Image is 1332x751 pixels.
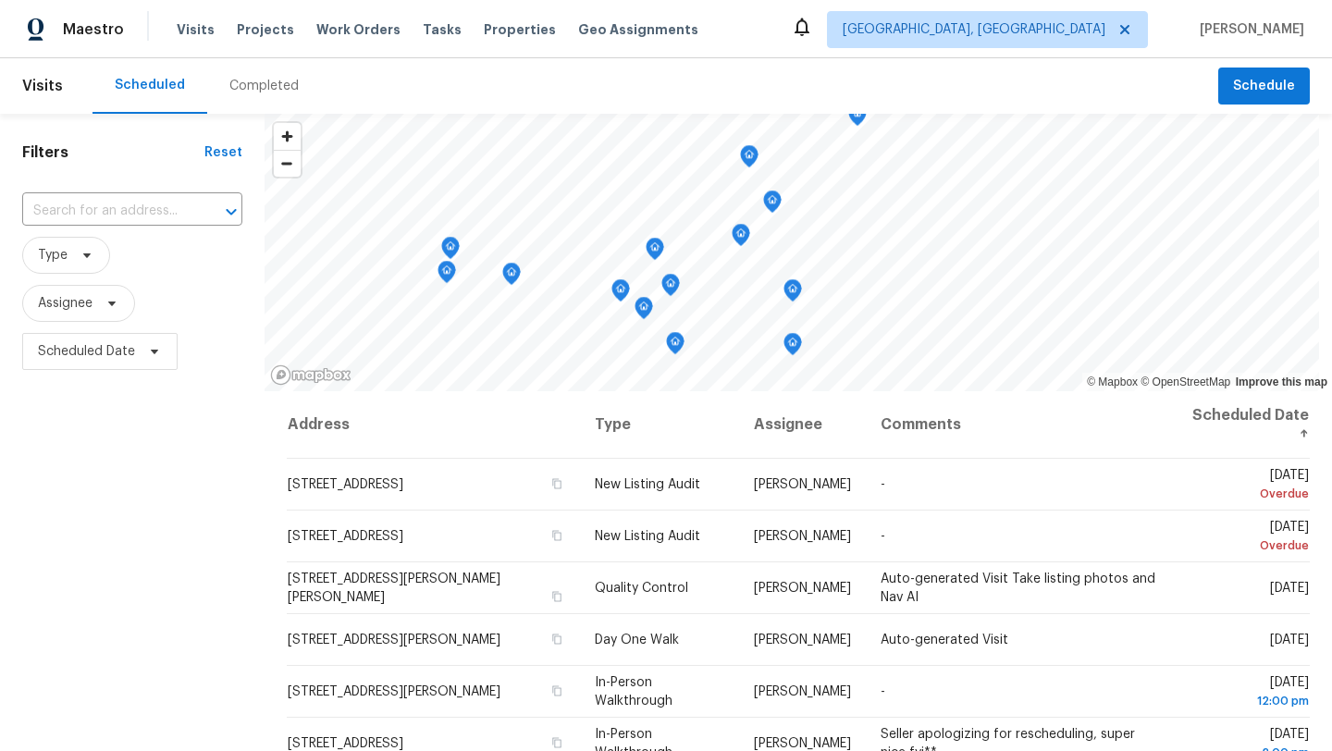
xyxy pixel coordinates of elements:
span: [PERSON_NAME] [754,530,851,543]
span: [STREET_ADDRESS] [288,737,403,750]
div: Map marker [661,274,680,302]
div: Map marker [783,333,802,362]
a: Mapbox [1087,375,1138,388]
span: Properties [484,20,556,39]
a: OpenStreetMap [1141,375,1230,388]
div: Map marker [502,263,521,291]
input: Search for an address... [22,197,191,226]
div: Map marker [848,104,867,132]
div: Reset [204,143,242,162]
h1: Filters [22,143,204,162]
div: Map marker [740,145,758,174]
span: Projects [237,20,294,39]
span: [GEOGRAPHIC_DATA], [GEOGRAPHIC_DATA] [843,20,1105,39]
th: Scheduled Date ↑ [1173,391,1310,459]
span: [DATE] [1188,676,1309,710]
button: Copy Address [549,588,565,605]
div: Completed [229,77,299,95]
span: [PERSON_NAME] [754,737,851,750]
button: Copy Address [549,683,565,699]
button: Zoom out [274,150,301,177]
button: Copy Address [549,527,565,544]
span: [PERSON_NAME] [754,582,851,595]
button: Schedule [1218,68,1310,105]
th: Comments [866,391,1173,459]
span: Work Orders [316,20,401,39]
span: - [881,685,885,698]
span: Maestro [63,20,124,39]
span: Assignee [38,294,92,313]
div: Map marker [611,279,630,308]
span: [STREET_ADDRESS][PERSON_NAME][PERSON_NAME] [288,572,500,604]
span: Day One Walk [595,634,679,646]
div: Overdue [1188,536,1309,555]
span: New Listing Audit [595,478,700,491]
th: Assignee [739,391,866,459]
span: Type [38,246,68,265]
span: [DATE] [1188,469,1309,503]
span: Tasks [423,23,462,36]
span: [PERSON_NAME] [754,478,851,491]
span: Geo Assignments [578,20,698,39]
div: Map marker [646,238,664,266]
span: In-Person Walkthrough [595,676,672,708]
button: Open [218,199,244,225]
button: Copy Address [549,631,565,647]
div: Map marker [763,191,782,219]
span: Zoom out [274,151,301,177]
span: Visits [22,66,63,106]
span: [STREET_ADDRESS][PERSON_NAME] [288,685,500,698]
span: [PERSON_NAME] [754,634,851,646]
div: Map marker [438,261,456,289]
span: [DATE] [1270,582,1309,595]
th: Type [580,391,739,459]
button: Copy Address [549,475,565,492]
span: - [881,478,885,491]
button: Zoom in [274,123,301,150]
span: Quality Control [595,582,688,595]
div: Map marker [732,224,750,252]
span: [STREET_ADDRESS] [288,530,403,543]
span: [PERSON_NAME] [754,685,851,698]
button: Copy Address [549,734,565,751]
canvas: Map [265,114,1319,391]
span: [DATE] [1188,521,1309,555]
span: [STREET_ADDRESS] [288,478,403,491]
div: Overdue [1188,485,1309,503]
div: Map marker [635,297,653,326]
span: Auto-generated Visit Take listing photos and Nav AI [881,572,1155,604]
span: [DATE] [1270,634,1309,646]
a: Mapbox homepage [270,364,351,386]
span: Schedule [1233,75,1295,98]
span: [STREET_ADDRESS][PERSON_NAME] [288,634,500,646]
span: [PERSON_NAME] [1192,20,1304,39]
th: Address [287,391,580,459]
div: Map marker [783,279,802,308]
span: Visits [177,20,215,39]
span: Auto-generated Visit [881,634,1008,646]
div: Scheduled [115,76,185,94]
a: Improve this map [1236,375,1327,388]
span: Scheduled Date [38,342,135,361]
span: - [881,530,885,543]
span: New Listing Audit [595,530,700,543]
div: Map marker [441,237,460,265]
div: 12:00 pm [1188,692,1309,710]
div: Map marker [666,332,684,361]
